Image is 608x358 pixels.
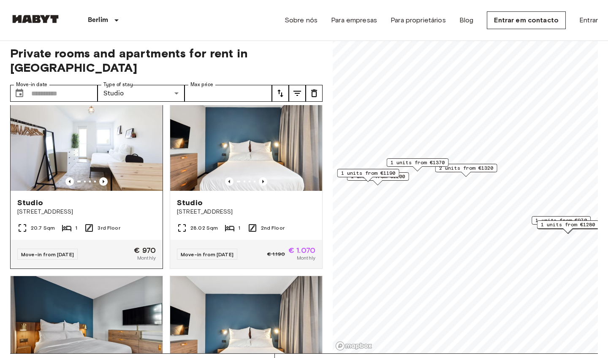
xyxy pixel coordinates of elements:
[435,164,497,177] div: Map marker
[341,169,396,177] span: 1 units from €1190
[335,341,372,351] a: Mapbox logo
[487,11,566,29] a: Entrar em contacto
[289,85,306,102] button: tune
[137,254,156,262] span: Monthly
[259,177,267,186] button: Previous image
[170,89,323,269] a: Marketing picture of unit DE-01-480-215-01Previous imagePrevious imageStudio[STREET_ADDRESS]28.02...
[75,224,77,232] span: 1
[285,15,318,25] a: Sobre nós
[88,15,108,25] p: Berlim
[10,46,323,75] span: Private rooms and apartments for rent in [GEOGRAPHIC_DATA]
[579,15,598,25] a: Entrar
[387,158,449,171] div: Map marker
[98,224,120,232] span: 3rd Floor
[10,89,163,269] a: Marketing picture of unit DE-01-002-018-01HPrevious imagePrevious imageStudio[STREET_ADDRESS]20.7...
[11,85,28,102] button: Choose date
[297,254,315,262] span: Monthly
[439,164,494,172] span: 2 units from €1320
[21,251,74,258] span: Move-in from [DATE]
[459,15,474,25] a: Blog
[347,172,409,185] div: Map marker
[177,208,315,216] span: [STREET_ADDRESS]
[333,36,598,353] canvas: Map
[331,15,377,25] a: Para empresas
[190,81,213,88] label: Max price
[225,177,233,186] button: Previous image
[11,89,163,191] img: Marketing picture of unit DE-01-002-018-01H
[10,15,61,23] img: Habyt
[267,250,285,258] span: € 1.190
[541,221,595,228] span: 1 units from €1280
[288,247,315,254] span: € 1.070
[170,89,322,191] img: Marketing picture of unit DE-01-480-215-01
[181,251,233,258] span: Move-in from [DATE]
[535,217,587,224] span: 1 units from €970
[17,208,156,216] span: [STREET_ADDRESS]
[99,177,108,186] button: Previous image
[532,216,591,229] div: Map marker
[190,224,218,232] span: 28.02 Sqm
[537,220,599,233] div: Map marker
[134,247,156,254] span: € 970
[65,177,74,186] button: Previous image
[177,198,203,208] span: Studio
[238,224,240,232] span: 1
[391,15,446,25] a: Para proprietários
[351,173,405,180] span: 1 units from €1200
[391,159,445,166] span: 1 units from €1370
[306,85,323,102] button: tune
[261,224,285,232] span: 2nd Floor
[31,224,55,232] span: 20.7 Sqm
[17,198,43,208] span: Studio
[272,85,289,102] button: tune
[16,81,47,88] label: Move-in date
[98,85,185,102] div: Studio
[337,169,399,182] div: Map marker
[103,81,133,88] label: Type of stay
